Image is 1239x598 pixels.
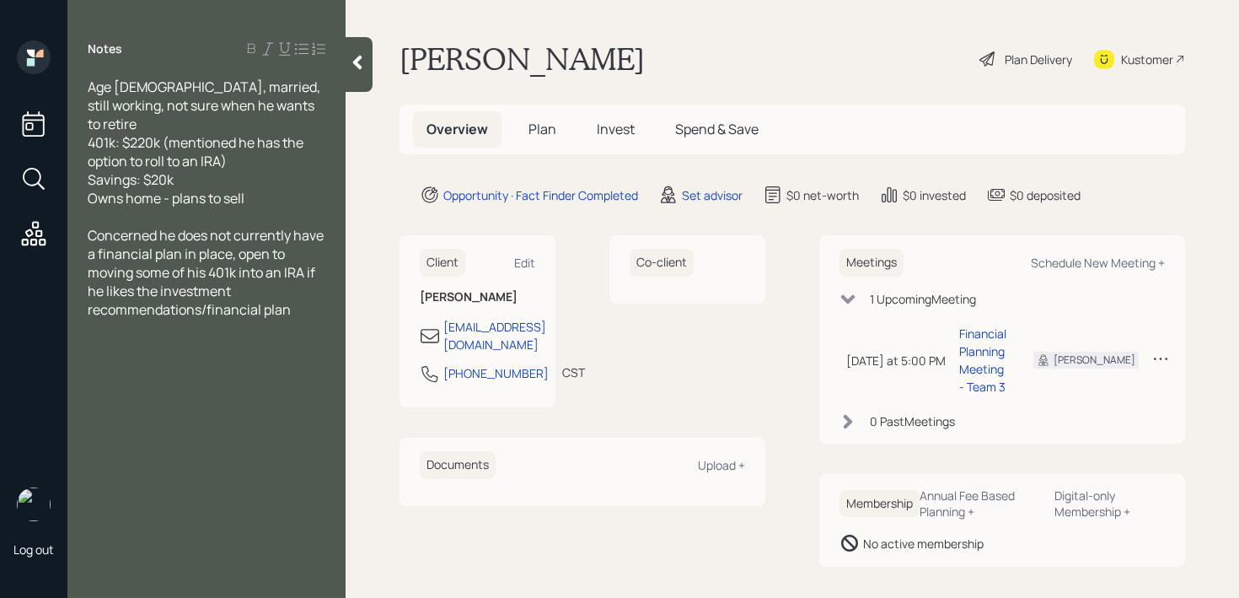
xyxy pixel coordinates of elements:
div: 1 Upcoming Meeting [870,290,976,308]
div: Digital-only Membership + [1054,488,1165,520]
h6: Client [420,249,465,277]
div: [PHONE_NUMBER] [443,364,549,382]
h6: Co-client [630,249,694,277]
label: Notes [88,40,122,57]
div: Log out [13,541,54,558]
div: Financial Planning Meeting - Team 3 [959,325,1006,396]
div: Set advisor [682,186,743,204]
span: Plan [528,120,556,138]
div: CST [562,364,585,381]
h6: Membership [839,490,920,518]
div: $0 net-worth [786,186,859,204]
div: Plan Delivery [1005,51,1072,68]
div: $0 deposited [1010,186,1081,204]
div: Opportunity · Fact Finder Completed [443,186,638,204]
div: [PERSON_NAME] [1054,353,1135,368]
h6: Meetings [839,249,904,277]
div: 0 Past Meeting s [870,412,955,430]
div: [DATE] at 5:00 PM [846,352,946,369]
span: Concerned he does not currently have a financial plan in place, open to moving some of his 401k i... [88,226,326,319]
div: Upload + [698,457,745,473]
span: Invest [597,120,635,138]
h1: [PERSON_NAME] [400,40,645,78]
h6: [PERSON_NAME] [420,290,535,304]
span: Age [DEMOGRAPHIC_DATA], married, still working, not sure when he wants to retire 401k: $220k (men... [88,78,323,207]
div: Annual Fee Based Planning + [920,488,1041,520]
h6: Documents [420,451,496,479]
div: No active membership [863,535,984,552]
div: Edit [514,255,535,271]
span: Spend & Save [675,120,759,138]
div: [EMAIL_ADDRESS][DOMAIN_NAME] [443,318,546,353]
div: Schedule New Meeting + [1031,255,1165,271]
div: $0 invested [903,186,966,204]
div: Kustomer [1121,51,1173,68]
span: Overview [426,120,488,138]
img: retirable_logo.png [17,488,51,521]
